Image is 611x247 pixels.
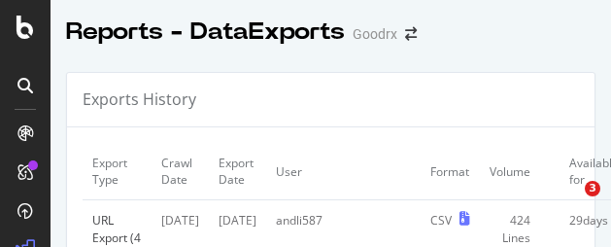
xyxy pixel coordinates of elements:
[209,143,266,200] td: Export Date
[353,24,397,44] div: Goodrx
[66,16,345,49] div: Reports - DataExports
[430,212,452,229] div: CSV
[585,181,600,196] span: 3
[480,143,560,200] td: Volume
[421,143,480,200] td: Format
[545,181,592,228] iframe: Intercom live chat
[83,143,152,200] td: Export Type
[266,143,421,200] td: User
[405,27,417,41] div: arrow-right-arrow-left
[152,143,209,200] td: Crawl Date
[83,88,196,111] div: Exports History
